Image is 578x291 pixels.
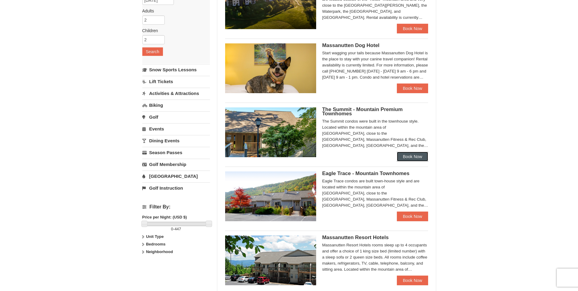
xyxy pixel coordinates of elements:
[322,242,428,272] div: Massanutten Resort Hotels rooms sleep up to 4 occupants and offer a choice of 1 king size bed (li...
[142,159,210,170] a: Golf Membership
[174,227,181,231] span: 447
[142,111,210,123] a: Golf
[171,227,173,231] span: 0
[397,152,428,161] a: Book Now
[322,178,428,208] div: Eagle Trace condos are built town-house style and are located within the mountain area of [GEOGRA...
[397,83,428,93] a: Book Now
[142,88,210,99] a: Activities & Attractions
[322,107,403,117] span: The Summit - Mountain Premium Townhomes
[142,182,210,194] a: Golf Instruction
[322,42,380,48] span: Massanutten Dog Hotel
[225,107,316,157] img: 19219034-1-0eee7e00.jpg
[142,64,210,75] a: Snow Sports Lessons
[142,123,210,134] a: Events
[322,235,389,240] span: Massanutten Resort Hotels
[142,100,210,111] a: Biking
[142,76,210,87] a: Lift Tickets
[397,211,428,221] a: Book Now
[322,50,428,80] div: Start wagging your tails because Massanutten Dog Hotel is the place to stay with your canine trav...
[142,226,210,232] label: -
[322,171,410,176] span: Eagle Trace - Mountain Townhomes
[142,171,210,182] a: [GEOGRAPHIC_DATA]
[225,43,316,93] img: 27428181-5-81c892a3.jpg
[322,118,428,149] div: The Summit condos were built in the townhouse style. Located within the mountain area of [GEOGRAP...
[142,215,187,219] strong: Price per Night: (USD $)
[142,204,210,210] h4: Filter By:
[225,235,316,285] img: 19219026-1-e3b4ac8e.jpg
[142,28,205,34] label: Children
[397,24,428,33] a: Book Now
[225,171,316,221] img: 19218983-1-9b289e55.jpg
[142,47,163,56] button: Search
[146,234,164,239] strong: Unit Type
[142,147,210,158] a: Season Passes
[397,276,428,285] a: Book Now
[146,242,165,246] strong: Bedrooms
[142,135,210,146] a: Dining Events
[142,8,205,14] label: Adults
[146,249,173,254] strong: Neighborhood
